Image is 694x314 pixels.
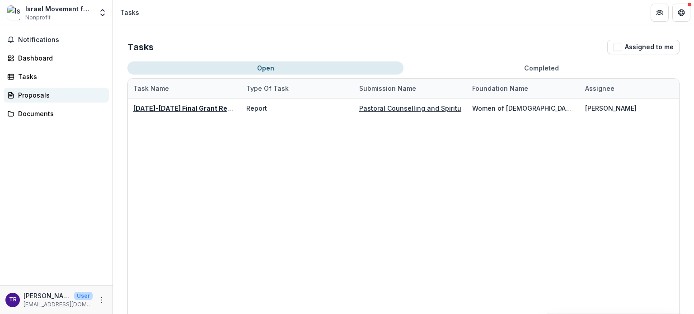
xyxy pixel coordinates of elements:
div: Tasks [18,72,102,81]
div: Assignee [580,84,620,93]
div: Submission Name [354,79,467,98]
button: Partners [651,4,669,22]
a: [DATE]-[DATE] Final Grant Report [133,104,241,112]
div: Tasks [120,8,139,17]
button: Open entity switcher [96,4,109,22]
div: Task Name [128,84,174,93]
div: Proposals [18,90,102,100]
div: Foundation Name [467,79,580,98]
img: Israel Movement for Progressive Judaism [7,5,22,20]
div: Documents [18,109,102,118]
div: Women of [DEMOGRAPHIC_DATA] [472,103,574,113]
button: Completed [403,61,680,75]
a: Pastoral Counselling and Spiritual Solace for Ukrainian and Russian Olim and Refugees during War ... [359,104,691,112]
div: Assignee [580,79,693,98]
div: Foundation Name [467,84,534,93]
div: Israel Movement for Progressive [DEMOGRAPHIC_DATA] [25,4,93,14]
button: Open [127,61,403,75]
div: Task Name [128,79,241,98]
nav: breadcrumb [117,6,143,19]
span: Notifications [18,36,105,44]
div: Report [246,103,267,113]
div: Type of Task [241,79,354,98]
button: More [96,295,107,305]
div: Type of Task [241,84,294,93]
div: Dashboard [18,53,102,63]
button: Notifications [4,33,109,47]
p: [PERSON_NAME] [23,291,70,300]
div: Tamar Roig [9,297,17,303]
p: User [74,292,93,300]
button: Get Help [672,4,690,22]
h2: Tasks [127,42,154,52]
button: Assigned to me [607,40,680,54]
div: Submission Name [354,84,422,93]
a: Documents [4,106,109,121]
div: [PERSON_NAME] [585,103,637,113]
a: Proposals [4,88,109,103]
p: [EMAIL_ADDRESS][DOMAIN_NAME] [23,300,93,309]
a: Dashboard [4,51,109,66]
a: Tasks [4,69,109,84]
span: Nonprofit [25,14,51,22]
